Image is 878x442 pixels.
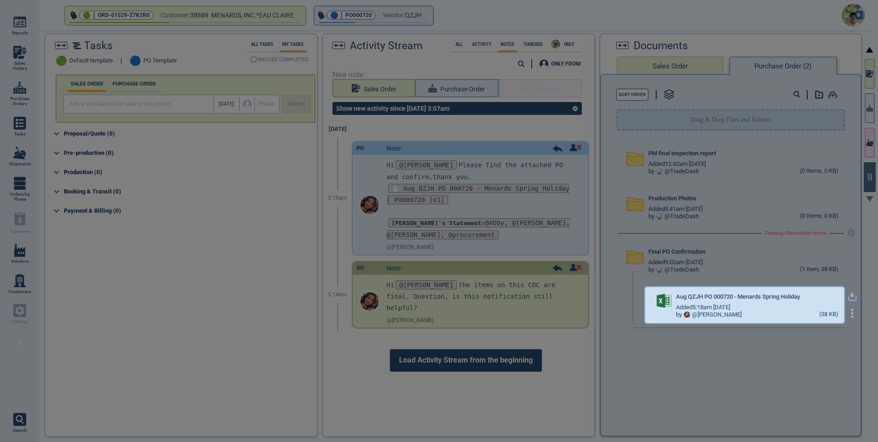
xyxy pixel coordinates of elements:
[676,304,730,311] span: Added 5:18am [DATE]
[676,294,800,300] span: Aug QZJH PO 000720 - Menards Spring Holiday
[657,294,671,308] img: excel
[684,312,690,318] img: Avatar
[819,311,839,318] div: (38 KB)
[676,312,742,318] div: by @ [PERSON_NAME]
